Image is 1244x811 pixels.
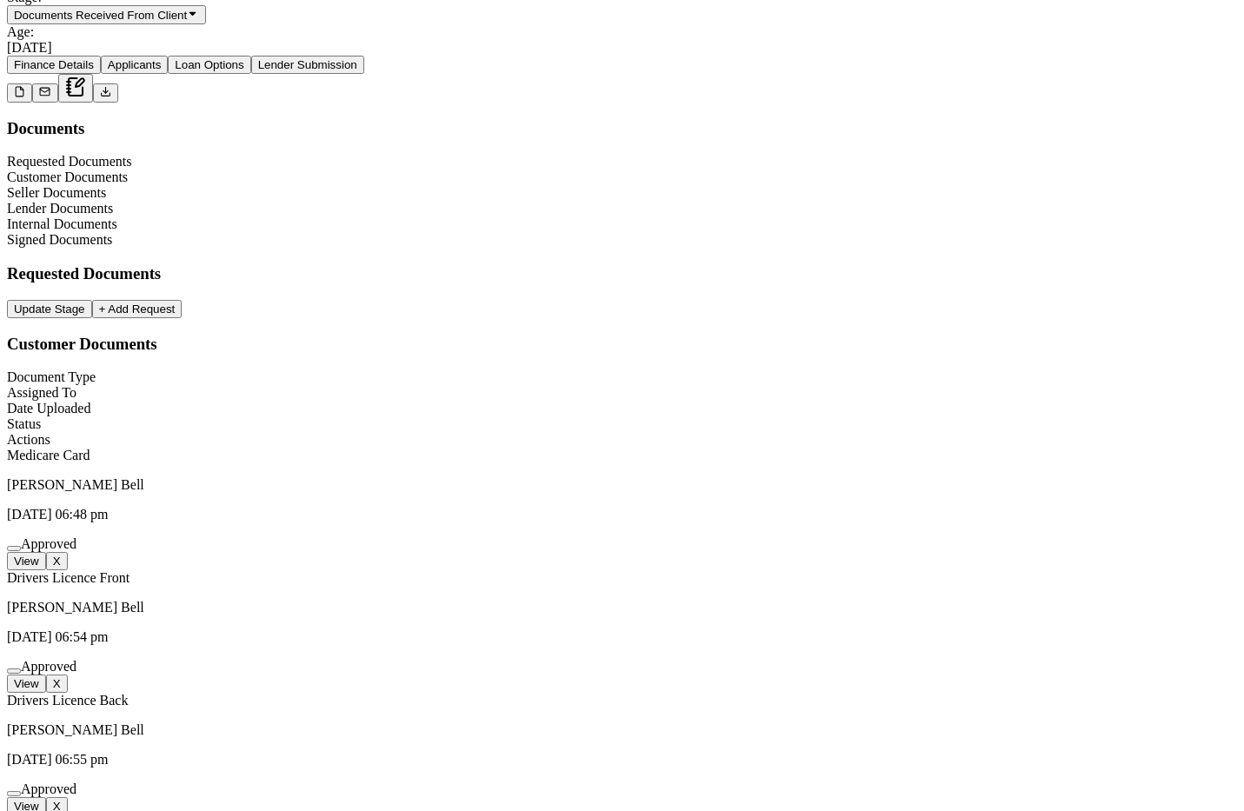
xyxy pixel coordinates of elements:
[7,216,1237,232] div: Internal Documents
[7,570,1237,586] div: Drivers Licence Front
[7,752,1237,768] p: [DATE] 06:55 pm
[7,675,46,693] button: View
[251,56,364,74] button: Lender Submission
[7,507,1237,522] p: [DATE] 06:48 pm
[46,552,68,570] button: X
[7,40,1237,56] div: [DATE]
[168,57,250,71] a: Loan Options
[7,232,1237,248] div: Signed Documents
[7,300,92,318] button: Update Stage
[7,24,1237,40] div: Age:
[7,722,1237,738] p: [PERSON_NAME] Bell
[101,56,169,74] button: Applicants
[92,300,183,318] button: + Add Request
[7,154,1237,170] div: Requested Documents
[7,5,206,24] button: Documents Received From Client
[7,693,1237,708] div: Drivers Licence Back
[7,119,1237,138] h3: Documents
[7,264,1237,283] h3: Requested Documents
[7,56,101,74] button: Finance Details
[7,185,1237,201] div: Seller Documents
[7,170,1237,185] div: Customer Documents
[7,416,1237,432] div: Status
[7,401,1237,416] div: Date Uploaded
[7,369,1237,385] div: Document Type
[7,201,1237,216] div: Lender Documents
[7,536,1237,552] div: Approved
[168,56,250,74] button: Loan Options
[7,432,1237,448] div: Actions
[7,448,1237,463] div: Medicare Card
[251,57,364,71] a: Lender Submission
[46,675,68,693] button: X
[7,600,1237,615] p: [PERSON_NAME] Bell
[7,335,1237,354] h3: Customer Documents
[7,781,1237,797] div: Approved
[7,477,1237,493] p: [PERSON_NAME] Bell
[7,57,101,71] a: Finance Details
[101,57,169,71] a: Applicants
[7,659,1237,675] div: Approved
[7,552,46,570] button: View
[7,385,1237,401] div: Assigned To
[7,629,1237,645] p: [DATE] 06:54 pm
